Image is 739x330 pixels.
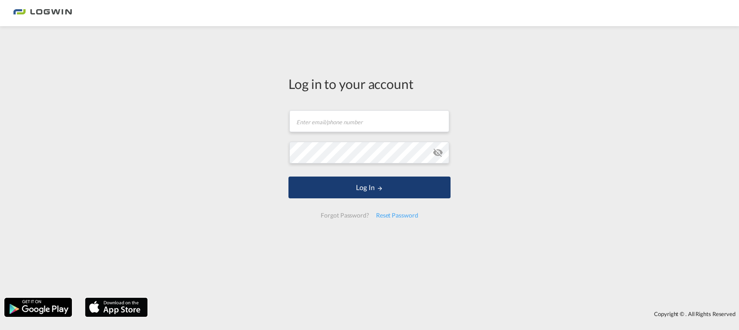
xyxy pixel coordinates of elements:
div: Log in to your account [288,75,451,93]
input: Enter email/phone number [289,110,449,132]
img: 2761ae10d95411efa20a1f5e0282d2d7.png [13,3,72,23]
md-icon: icon-eye-off [433,147,443,158]
div: Reset Password [373,208,422,223]
button: LOGIN [288,177,451,198]
div: Forgot Password? [317,208,372,223]
img: apple.png [84,297,149,318]
div: Copyright © . All Rights Reserved [152,306,739,321]
img: google.png [3,297,73,318]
